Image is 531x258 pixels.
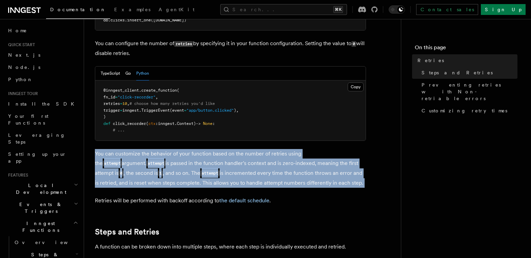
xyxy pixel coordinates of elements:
span: = [120,108,122,113]
span: . [175,121,177,126]
span: @inngest_client [103,88,139,93]
span: Setting up your app [8,151,66,164]
span: Your first Functions [8,113,48,126]
span: # choose how many retries you'd like [129,101,215,106]
span: ctx [148,121,156,126]
span: Documentation [50,7,106,12]
a: Preventing retries with Non-retriable errors [419,79,517,105]
span: clicks [110,18,125,22]
a: Steps and Retries [419,67,517,79]
a: Leveraging Steps [5,129,80,148]
span: Install the SDK [8,101,78,107]
span: Preventing retries with Non-retriable errors [422,81,517,102]
span: 10 [122,101,127,106]
code: 1 [158,170,163,176]
span: retries [103,101,120,106]
button: Python [136,67,149,80]
p: You can configure the number of by specifying it in your function configuration. Setting the valu... [95,39,366,58]
span: Next.js [8,52,40,58]
button: Search...⌘K [220,4,347,15]
code: retries [174,41,193,47]
code: attempt [103,161,122,166]
code: 0 [119,170,123,176]
code: attempt [146,161,165,166]
code: 0 [351,41,356,47]
span: inngest. [122,108,141,113]
h4: On this page [415,43,517,54]
a: Examples [110,2,155,18]
span: "click-recorder" [118,95,156,99]
span: Customizing retry times [422,107,507,114]
span: , [127,101,129,106]
span: Python [8,77,33,82]
button: Go [125,67,131,80]
span: ( [146,121,148,126]
a: Python [5,73,80,86]
span: Context) [177,121,196,126]
a: Next.js [5,49,80,61]
span: click_recorder [113,121,146,126]
span: "app/button.clicked" [186,108,234,113]
p: Retries will be performed with backoff according to . [95,196,366,205]
span: . [108,18,110,22]
span: = [184,108,186,113]
span: Quick start [5,42,35,48]
span: = [115,95,118,99]
a: AgentKit [155,2,199,18]
span: = [120,101,122,106]
span: None [203,121,212,126]
a: Contact sales [416,4,478,15]
span: : [156,121,158,126]
button: Local Development [5,179,80,198]
button: Toggle dark mode [389,5,405,14]
span: Local Development [5,182,74,196]
code: attempt [200,170,219,176]
span: Features [5,172,28,178]
span: Steps and Retries [422,69,493,76]
span: Retries [417,57,444,64]
span: . [139,88,141,93]
span: Inngest Functions [5,220,73,234]
span: ), [234,108,239,113]
button: Copy [348,82,364,91]
a: the default schedule [219,197,269,204]
a: Documentation [46,2,110,19]
button: TypeScript [101,67,120,80]
a: Your first Functions [5,110,80,129]
span: Inngest tour [5,91,38,96]
span: ( [177,88,179,93]
span: # ... [113,128,125,132]
span: (event [170,108,184,113]
span: ([DOMAIN_NAME]) [151,18,186,22]
span: def [103,121,110,126]
span: : [212,121,215,126]
span: TriggerEvent [141,108,170,113]
p: You can customize the behavior of your function based on the number of retries using the argument... [95,149,366,188]
a: Install the SDK [5,98,80,110]
a: Home [5,24,80,37]
span: Overview [15,240,84,245]
span: trigger [103,108,120,113]
span: Leveraging Steps [8,132,65,145]
button: Inngest Functions [5,217,80,236]
span: ) [103,114,106,119]
span: inngest [158,121,175,126]
span: AgentKit [159,7,195,12]
span: Home [8,27,27,34]
span: db [103,18,108,22]
span: Events & Triggers [5,201,74,215]
a: Overview [12,236,80,248]
kbd: ⌘K [333,6,343,13]
p: A function can be broken down into multiple steps, where each step is individually executed and r... [95,242,366,252]
a: Retries [415,54,517,67]
a: Node.js [5,61,80,73]
span: create_function [141,88,177,93]
span: -> [196,121,201,126]
span: Examples [114,7,150,12]
span: insert_one [127,18,151,22]
button: Events & Triggers [5,198,80,217]
span: , [156,95,158,99]
a: Steps and Retries [95,227,159,237]
span: fn_id [103,95,115,99]
span: . [125,18,127,22]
